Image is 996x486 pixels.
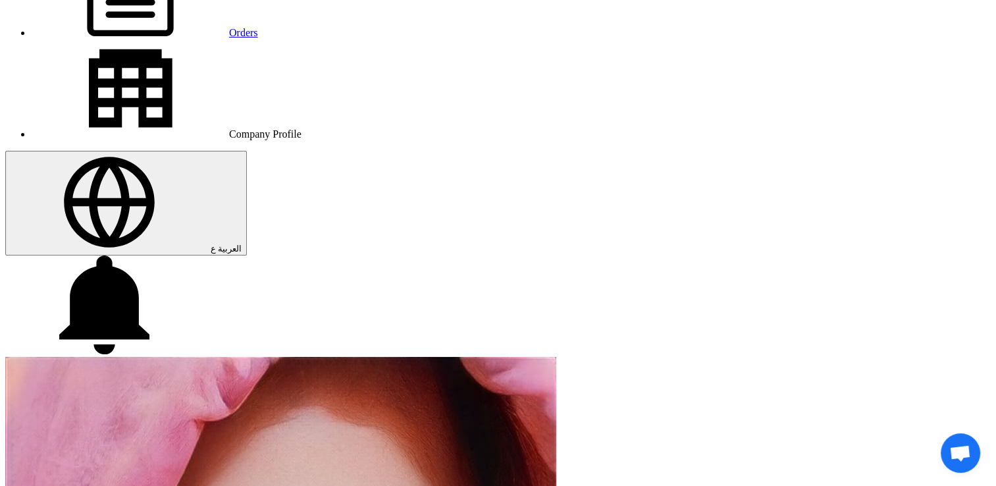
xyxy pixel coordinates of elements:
[32,128,301,140] a: Company Profile
[941,433,980,473] div: Open chat
[32,27,258,38] a: Orders
[5,151,247,256] button: العربية ع
[211,244,216,254] span: ع
[218,244,242,254] span: العربية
